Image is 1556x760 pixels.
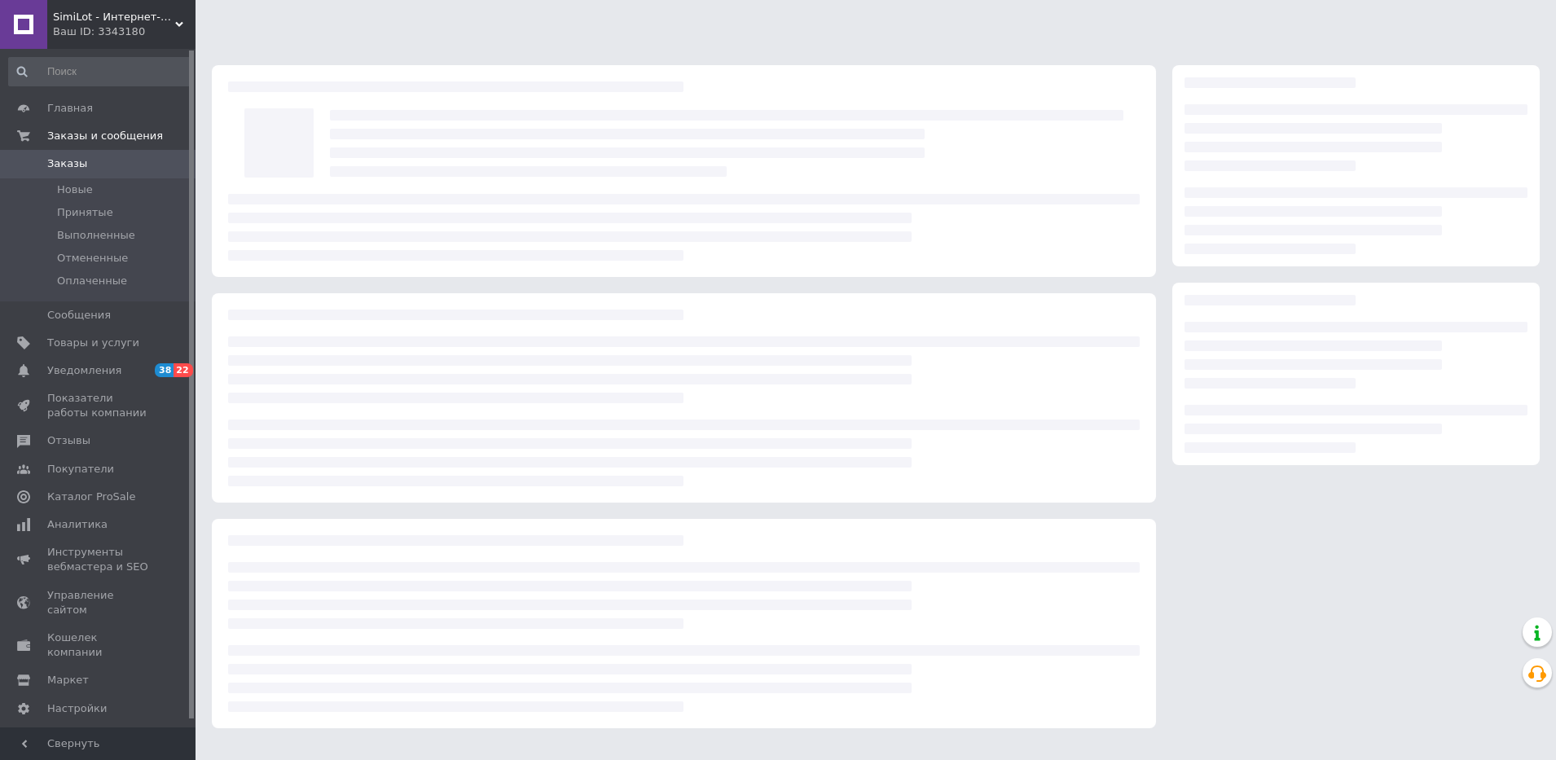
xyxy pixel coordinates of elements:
span: Управление сайтом [47,588,151,617]
span: 38 [155,363,174,377]
span: Показатели работы компании [47,391,151,420]
span: Маркет [47,673,89,688]
span: Заказы [47,156,87,171]
span: Выполненные [57,228,135,243]
span: Уведомления [47,363,121,378]
span: Принятые [57,205,113,220]
span: Аналитика [47,517,108,532]
span: 22 [174,363,192,377]
input: Поиск [8,57,192,86]
span: SimiLot - Интернет-магазин популярных товаров [53,10,175,24]
span: Инструменты вебмастера и SEO [47,545,151,574]
span: Настройки [47,701,107,716]
span: Отмененные [57,251,128,266]
span: Отзывы [47,433,90,448]
span: Каталог ProSale [47,490,135,504]
span: Товары и услуги [47,336,139,350]
span: Оплаченные [57,274,127,288]
span: Покупатели [47,462,114,477]
div: Ваш ID: 3343180 [53,24,196,39]
span: Кошелек компании [47,630,151,660]
span: Новые [57,182,93,197]
span: Заказы и сообщения [47,129,163,143]
span: Сообщения [47,308,111,323]
span: Главная [47,101,93,116]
